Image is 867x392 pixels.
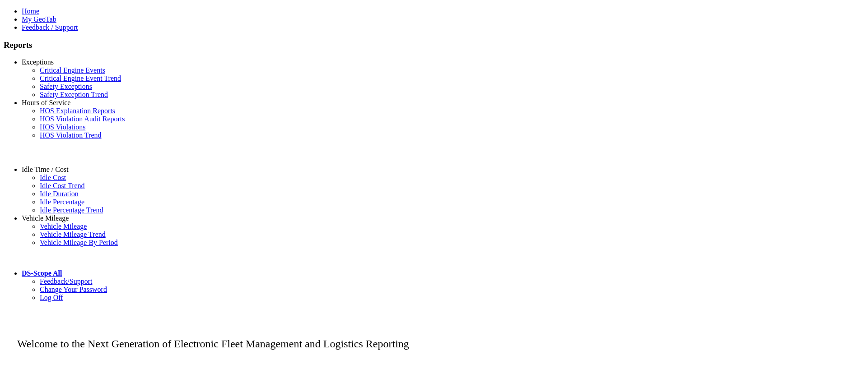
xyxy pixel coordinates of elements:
a: Idle Percentage Trend [40,206,103,214]
a: Idle Cost Trend [40,182,85,189]
a: Idle Cost [40,174,66,181]
a: Hours of Service [22,99,70,106]
a: Idle Time / Cost [22,166,69,173]
a: HOS Violation Audit Reports [40,115,125,123]
a: Feedback / Support [22,23,78,31]
a: HOS Explanation Reports [40,107,115,115]
a: DS-Scope All [22,269,62,277]
a: Vehicle Mileage [22,214,69,222]
p: Welcome to the Next Generation of Electronic Fleet Management and Logistics Reporting [4,324,863,350]
a: Home [22,7,39,15]
a: Critical Engine Events [40,66,105,74]
a: Vehicle Mileage [40,222,87,230]
a: HOS Violation Trend [40,131,102,139]
a: Safety Exceptions [40,83,92,90]
a: Idle Duration [40,190,79,198]
a: Exceptions [22,58,54,66]
a: Idle Percentage [40,198,84,206]
a: HOS Violations [40,123,85,131]
a: Feedback/Support [40,277,92,285]
a: Vehicle Mileage By Period [40,239,118,246]
h3: Reports [4,40,863,50]
a: Log Off [40,294,63,301]
a: Safety Exception Trend [40,91,108,98]
a: Vehicle Mileage Trend [40,231,106,238]
a: My GeoTab [22,15,56,23]
a: Critical Engine Event Trend [40,74,121,82]
a: Change Your Password [40,286,107,293]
